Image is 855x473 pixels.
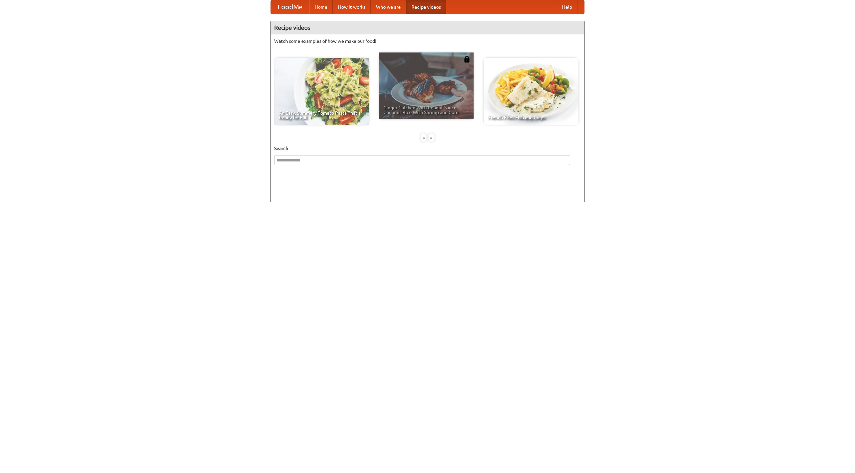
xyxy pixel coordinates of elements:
[371,0,406,14] a: Who we are
[309,0,333,14] a: Home
[274,145,581,152] h5: Search
[406,0,446,14] a: Recipe videos
[333,0,371,14] a: How it works
[557,0,577,14] a: Help
[488,115,574,120] span: French Fries Fish and Chips
[429,133,435,142] div: »
[271,0,309,14] a: FoodMe
[271,21,584,34] h4: Recipe videos
[274,38,581,44] p: Watch some examples of how we make our food!
[464,56,470,63] img: 483408.png
[274,58,369,125] a: An Easy, Summery Tomato Pasta That's Ready for Fall
[420,133,426,142] div: «
[279,111,364,120] span: An Easy, Summery Tomato Pasta That's Ready for Fall
[484,58,578,125] a: French Fries Fish and Chips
